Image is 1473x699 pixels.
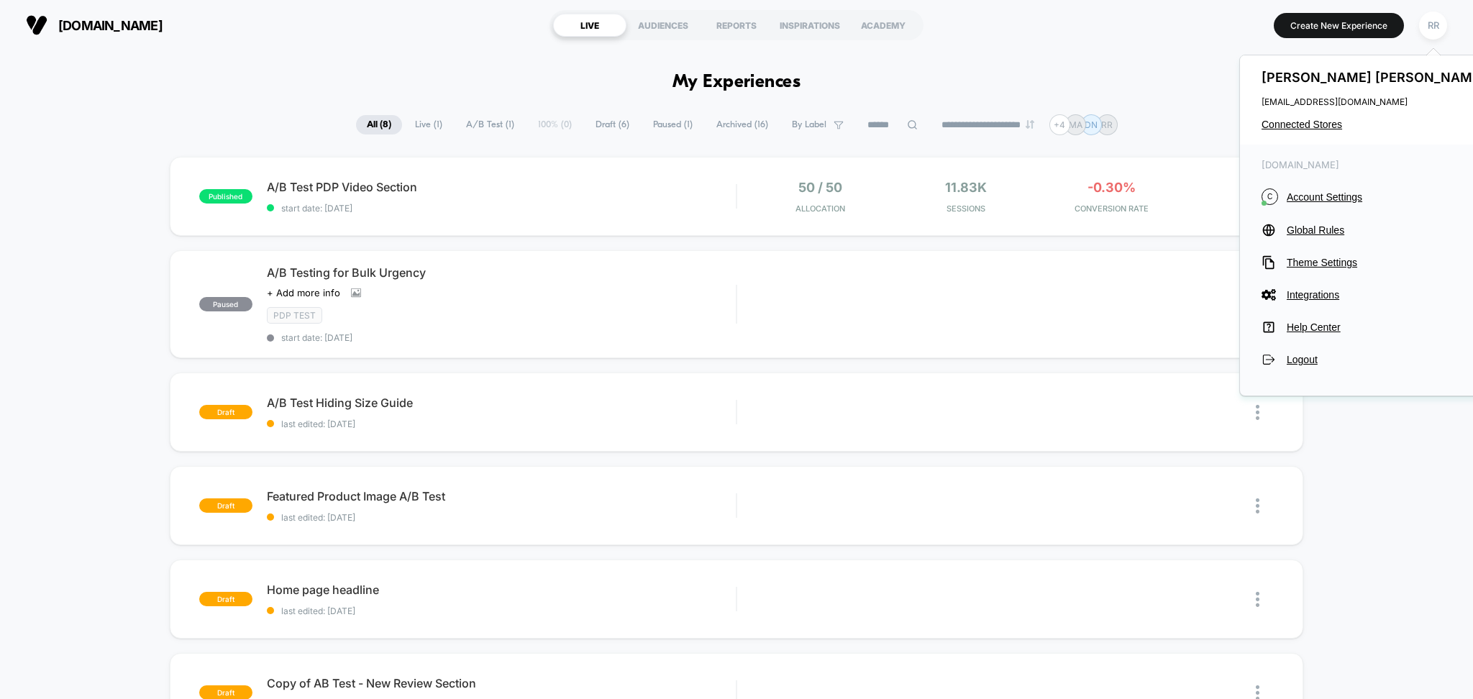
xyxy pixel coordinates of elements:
p: DN [1085,119,1098,130]
p: MA [1069,119,1082,130]
span: last edited: [DATE] [267,606,736,616]
span: A/B Test ( 1 ) [455,115,525,134]
div: + 4 [1049,114,1070,135]
span: paused [199,297,252,311]
span: Home page headline [267,582,736,597]
span: Draft ( 6 ) [585,115,640,134]
div: LIVE [553,14,626,37]
span: PDP Test [267,307,322,324]
i: C [1262,188,1278,205]
p: RR [1101,119,1113,130]
span: draft [199,405,252,419]
span: start date: [DATE] [267,203,736,214]
div: INSPIRATIONS [773,14,847,37]
span: By Label [792,119,826,130]
span: CONVERSION RATE [1043,204,1182,214]
div: AUDIENCES [626,14,700,37]
span: Paused ( 1 ) [642,115,703,134]
img: end [1026,120,1034,129]
h1: My Experiences [672,72,801,93]
span: start date: [DATE] [267,332,736,343]
span: A/B Test PDP Video Section [267,180,736,194]
button: RR [1415,11,1451,40]
span: draft [199,498,252,513]
span: last edited: [DATE] [267,419,736,429]
span: Copy of AB Test - New Review Section [267,676,736,690]
img: close [1256,592,1259,607]
button: [DOMAIN_NAME] [22,14,167,37]
span: 11.83k [945,180,987,195]
span: A/B Test Hiding Size Guide [267,396,736,410]
span: last edited: [DATE] [267,512,736,523]
span: 50 / 50 [798,180,842,195]
img: close [1256,405,1259,420]
span: draft [199,592,252,606]
span: published [199,189,252,204]
span: Archived ( 16 ) [706,115,779,134]
div: REPORTS [700,14,773,37]
span: Allocation [795,204,845,214]
div: RR [1419,12,1447,40]
span: A/B Testing for Bulk Urgency [267,265,736,280]
span: -0.30% [1087,180,1136,195]
span: Sessions [897,204,1036,214]
img: Visually logo [26,14,47,36]
span: Featured Product Image A/B Test [267,489,736,503]
img: close [1256,498,1259,513]
span: + Add more info [267,287,340,298]
div: ACADEMY [847,14,920,37]
button: Create New Experience [1274,13,1404,38]
span: Live ( 1 ) [404,115,453,134]
span: [DOMAIN_NAME] [58,18,163,33]
span: All ( 8 ) [356,115,402,134]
